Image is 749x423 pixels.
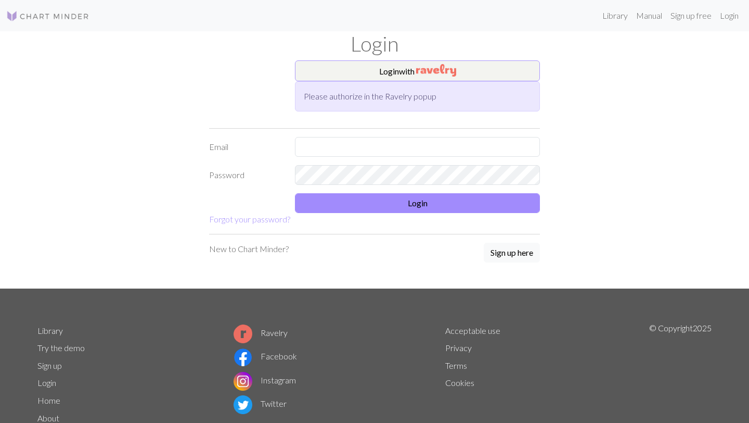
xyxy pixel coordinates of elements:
a: Sign up here [484,243,540,264]
a: Library [37,326,63,335]
a: Forgot your password? [209,214,290,224]
img: Ravelry [416,64,456,77]
a: Login [716,5,743,26]
h1: Login [31,31,718,56]
button: Loginwith [295,60,540,81]
a: Instagram [234,375,296,385]
div: Please authorize in the Ravelry popup [295,81,540,111]
a: Terms [445,360,467,370]
a: Facebook [234,351,297,361]
img: Ravelry logo [234,325,252,343]
a: Sign up [37,360,62,370]
label: Password [203,165,289,185]
a: Cookies [445,378,474,388]
a: Manual [632,5,666,26]
a: Acceptable use [445,326,500,335]
a: Privacy [445,343,472,353]
p: New to Chart Minder? [209,243,289,255]
a: Home [37,395,60,405]
a: Ravelry [234,328,288,338]
a: Library [598,5,632,26]
img: Twitter logo [234,395,252,414]
label: Email [203,137,289,157]
button: Sign up here [484,243,540,263]
img: Instagram logo [234,372,252,391]
img: Logo [6,10,89,22]
a: About [37,413,59,423]
a: Twitter [234,399,287,408]
img: Facebook logo [234,348,252,367]
a: Sign up free [666,5,716,26]
a: Try the demo [37,343,85,353]
button: Login [295,193,540,213]
a: Login [37,378,56,388]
